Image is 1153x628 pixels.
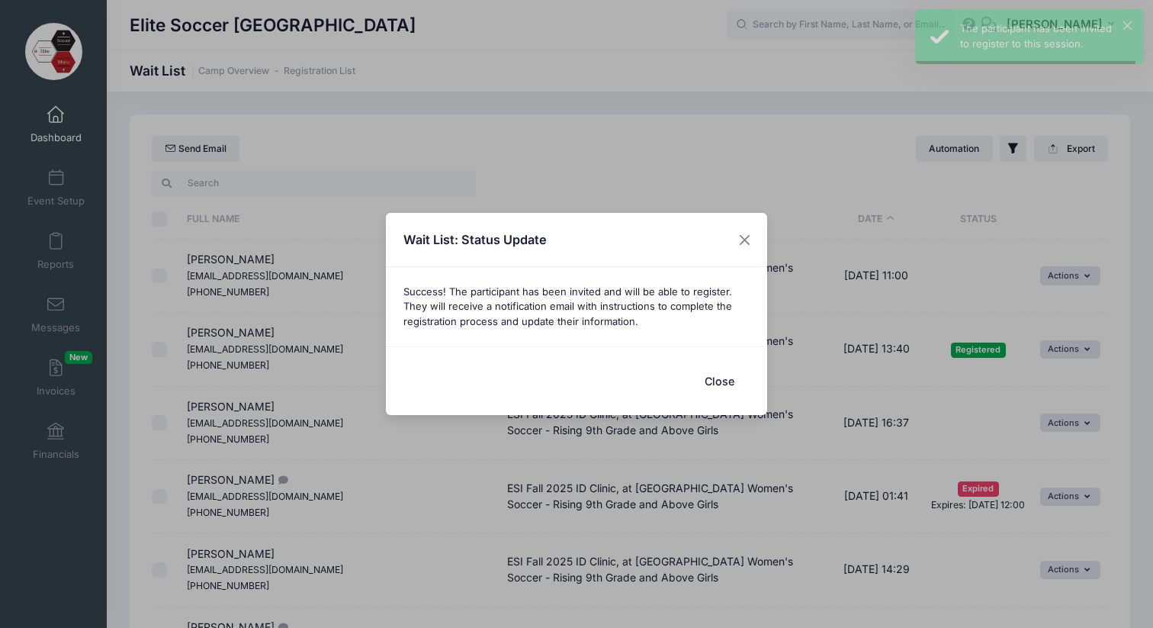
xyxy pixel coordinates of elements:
[960,21,1132,51] div: The participant has been invited to register to this session.
[403,230,547,249] h4: Wait List: Status Update
[731,226,759,253] button: Close
[1123,21,1132,30] button: ×
[689,365,750,398] button: Close
[386,267,767,346] div: Success! The participant has been invited and will be able to register. They will receive a notif...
